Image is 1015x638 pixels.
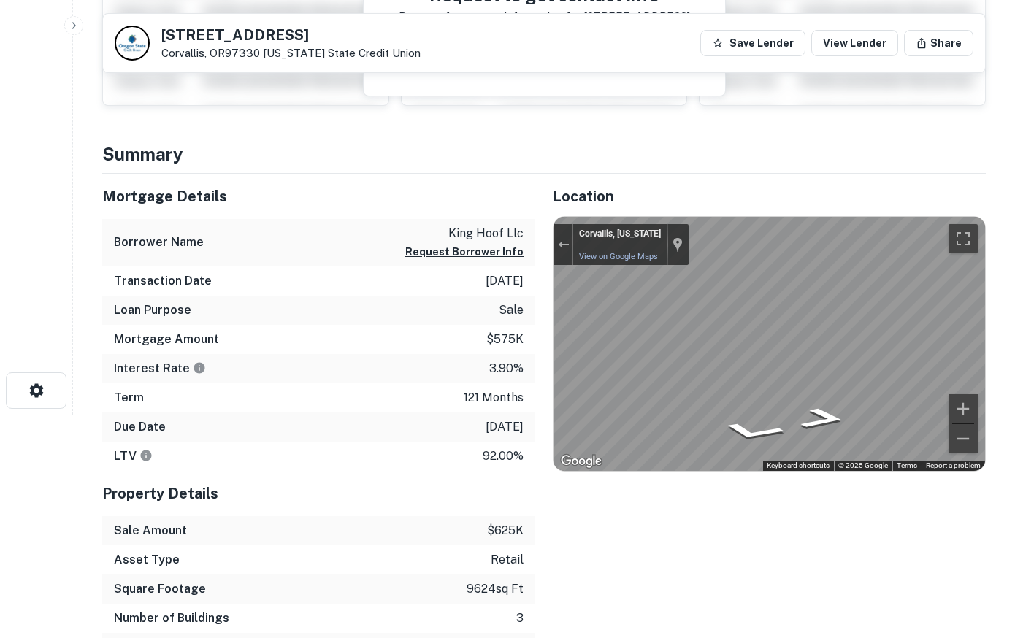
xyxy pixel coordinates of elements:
a: View Lender [811,30,898,56]
p: 9624 sq ft [467,580,524,598]
h6: Mortgage Amount [114,331,219,348]
h6: Term [114,389,144,407]
p: king hoof llc [405,225,524,242]
p: $625k [487,522,524,539]
p: Corvallis, OR97330 [161,47,421,60]
h5: Location [553,185,986,207]
h6: Due Date [114,418,166,436]
p: [DATE] [486,418,524,436]
path: Go South [701,418,805,446]
a: View on Google Maps [579,252,658,261]
span: © 2025 Google [838,461,888,469]
h6: Number of Buildings [114,610,229,627]
p: retail [491,551,524,569]
h6: Asset Type [114,551,180,569]
iframe: Chat Widget [942,521,1015,591]
h6: LTV [114,447,153,465]
button: Keyboard shortcuts [767,461,830,471]
a: Report a problem [926,461,981,469]
h5: [STREET_ADDRESS] [161,28,421,42]
h6: Borrower Name [114,234,204,251]
p: [STREET_ADDRESS] [583,8,690,26]
h6: Sale Amount [114,522,187,539]
a: Show location on map [673,237,683,253]
h6: Interest Rate [114,360,206,377]
a: [US_STATE] State Credit Union [263,47,421,59]
p: 3 [516,610,524,627]
button: Request Borrower Info [405,243,524,261]
button: Zoom out [949,424,978,453]
div: Corvallis, [US_STATE] [579,228,661,240]
h5: Mortgage Details [102,185,535,207]
p: [DATE] [486,272,524,290]
button: Exit the Street View [554,235,572,255]
p: Request for contact information for [399,8,581,26]
a: Terms [897,461,917,469]
h6: Square Footage [114,580,206,598]
button: Share [904,30,973,56]
p: 121 months [464,389,524,407]
h5: Property Details [102,483,535,504]
h6: Transaction Date [114,272,212,290]
button: Save Lender [700,30,805,56]
svg: The interest rates displayed on the website are for informational purposes only and may be report... [193,361,206,374]
h6: Loan Purpose [114,301,191,319]
button: Toggle fullscreen view [949,224,978,253]
a: Open this area in Google Maps (opens a new window) [557,452,605,471]
div: Street View [554,217,985,471]
p: $575k [486,331,524,348]
h4: Summary [102,141,986,167]
p: sale [499,301,524,319]
p: 92.00% [483,447,524,465]
path: Go East [782,403,864,434]
svg: LTVs displayed on the website are for informational purposes only and may be reported incorrectly... [139,449,153,462]
p: 3.90% [489,360,524,377]
div: Map [554,217,985,471]
button: Zoom in [949,394,978,423]
img: Google [557,452,605,471]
